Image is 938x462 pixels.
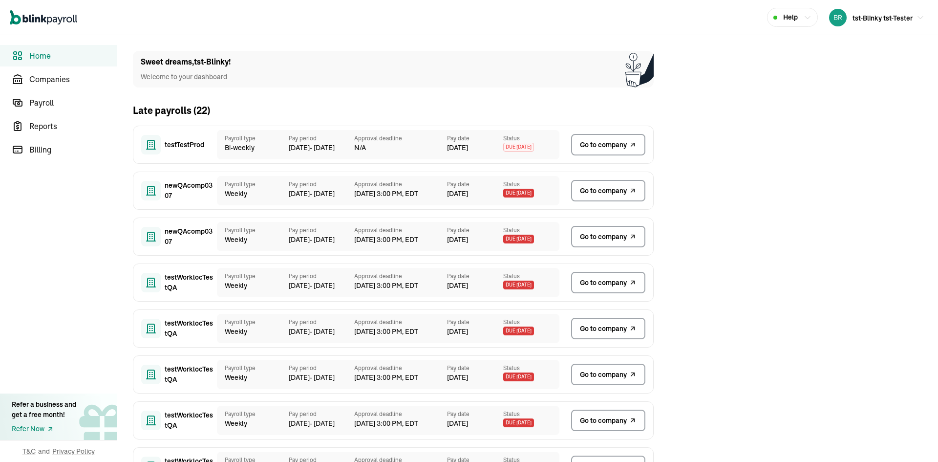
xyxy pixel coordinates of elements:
[571,180,645,201] a: Go to company
[503,327,534,335] span: Due [DATE]
[165,226,213,247] span: newQAcomp0307
[580,186,627,196] span: Go to company
[503,281,534,289] span: Due [DATE]
[447,281,468,291] span: [DATE]
[29,97,117,109] span: Payroll
[38,446,50,456] span: and
[354,272,447,281] span: Approval deadline
[447,189,468,199] span: [DATE]
[354,281,447,291] span: [DATE] 3:00 PM, EDT
[225,272,281,281] span: Payroll type
[225,410,281,418] span: Payroll type
[447,226,503,235] span: Pay date
[571,272,645,293] a: Go to company
[225,364,281,373] span: Payroll type
[225,134,281,143] span: Payroll type
[165,272,213,293] span: testWorklocTestQA
[447,180,503,189] span: Pay date
[825,7,928,28] button: tst-Blinky tst-Tester
[225,235,281,245] span: Weekly
[503,364,559,373] span: Status
[447,373,468,383] span: [DATE]
[29,120,117,132] span: Reports
[503,318,559,327] span: Status
[289,272,354,281] span: Pay period
[225,327,281,337] span: Weekly
[503,373,534,381] span: Due [DATE]
[783,12,798,22] span: Help
[289,235,354,245] span: [DATE] - [DATE]
[22,446,36,456] span: T&C
[141,72,231,82] p: Welcome to your dashboard
[289,364,354,373] span: Pay period
[225,318,281,327] span: Payroll type
[767,8,818,27] button: Help
[12,399,76,420] div: Refer a business and get a free month!
[133,103,210,118] h2: Late payrolls ( 22 )
[289,226,354,235] span: Pay period
[10,3,77,32] nav: Global
[571,318,645,339] a: Go to company
[447,364,503,373] span: Pay date
[225,418,281,429] span: Weekly
[580,140,627,150] span: Go to company
[354,143,447,153] span: N/A
[354,189,447,199] span: [DATE] 3:00 PM, EDT
[354,235,447,245] span: [DATE] 3:00 PM, EDT
[447,143,468,153] span: [DATE]
[225,281,281,291] span: Weekly
[354,318,447,327] span: Approval deadline
[225,143,281,153] span: Bi-weekly
[580,324,627,334] span: Go to company
[354,418,447,429] span: [DATE] 3:00 PM, EDT
[580,278,627,288] span: Go to company
[165,180,213,201] span: newQAcomp0307
[571,226,645,247] a: Go to company
[29,73,117,85] span: Companies
[165,140,204,150] span: testTestProd
[289,281,354,291] span: [DATE] - [DATE]
[503,235,534,243] span: Due [DATE]
[571,134,645,155] a: Go to company
[141,56,231,68] h1: Sweet dreams , tst-Blinky !
[225,189,281,199] span: Weekly
[447,410,503,418] span: Pay date
[289,327,354,337] span: [DATE] - [DATE]
[889,415,938,462] iframe: Chat Widget
[447,318,503,327] span: Pay date
[571,410,645,431] a: Go to company
[289,180,354,189] span: Pay period
[354,180,447,189] span: Approval deadline
[12,424,76,434] a: Refer Now
[503,134,559,143] span: Status
[289,410,354,418] span: Pay period
[503,418,534,427] span: Due [DATE]
[52,446,95,456] span: Privacy Policy
[447,418,468,429] span: [DATE]
[580,232,627,242] span: Go to company
[225,180,281,189] span: Payroll type
[165,364,213,385] span: testWorklocTestQA
[447,327,468,337] span: [DATE]
[29,144,117,155] span: Billing
[503,143,534,152] span: Due [DATE]
[289,373,354,383] span: [DATE] - [DATE]
[289,143,354,153] span: [DATE] - [DATE]
[289,134,354,143] span: Pay period
[571,364,645,385] a: Go to company
[354,226,447,235] span: Approval deadline
[354,134,447,143] span: Approval deadline
[580,370,627,380] span: Go to company
[447,134,503,143] span: Pay date
[447,235,468,245] span: [DATE]
[625,51,654,88] img: Plant illustration
[165,318,213,339] span: testWorklocTestQA
[354,327,447,337] span: [DATE] 3:00 PM, EDT
[289,418,354,429] span: [DATE] - [DATE]
[503,272,559,281] span: Status
[853,14,913,22] span: tst-Blinky tst-Tester
[165,410,213,431] span: testWorklocTestQA
[354,364,447,373] span: Approval deadline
